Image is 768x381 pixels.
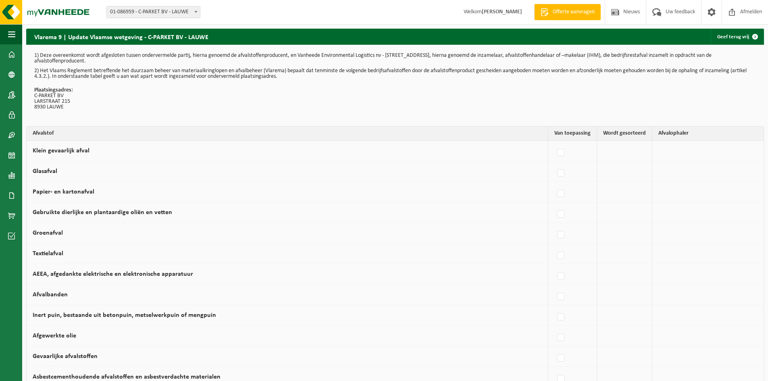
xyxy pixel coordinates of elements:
label: Afvalbanden [33,291,68,298]
p: C-PARKET BV LARSTRAAT 215 8930 LAUWE [34,87,756,110]
span: Offerte aanvragen [551,8,597,16]
label: Gevaarlijke afvalstoffen [33,353,98,360]
span: 01-086959 - C-PARKET BV - LAUWE [106,6,200,18]
label: Klein gevaarlijk afval [33,148,89,154]
label: Inert puin, bestaande uit betonpuin, metselwerkpuin of mengpuin [33,312,216,319]
th: Afvalophaler [652,127,764,141]
th: Van toepassing [548,127,597,141]
a: Geef terug vrij [711,29,763,45]
h2: Vlarema 9 | Update Vlaamse wetgeving - C-PARKET BV - LAUWE [26,29,216,44]
label: Groenafval [33,230,63,236]
p: 1) Deze overeenkomst wordt afgesloten tussen ondervermelde partij, hierna genoemd de afvalstoffen... [34,53,756,64]
label: Gebruikte dierlijke en plantaardige oliën en vetten [33,209,172,216]
label: Afgewerkte olie [33,333,76,339]
label: Papier- en kartonafval [33,189,94,195]
th: Wordt gesorteerd [597,127,652,141]
a: Offerte aanvragen [534,4,601,20]
th: Afvalstof [27,127,548,141]
label: Asbestcementhoudende afvalstoffen en asbestverdachte materialen [33,374,221,380]
label: Glasafval [33,168,57,175]
label: AEEA, afgedankte elektrische en elektronische apparatuur [33,271,193,277]
span: 01-086959 - C-PARKET BV - LAUWE [107,6,200,18]
p: 2) Het Vlaams Reglement betreffende het duurzaam beheer van materiaalkringlopen en afvalbeheer (V... [34,68,756,79]
strong: [PERSON_NAME] [482,9,522,15]
label: Textielafval [33,250,63,257]
strong: Plaatsingsadres: [34,87,73,93]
